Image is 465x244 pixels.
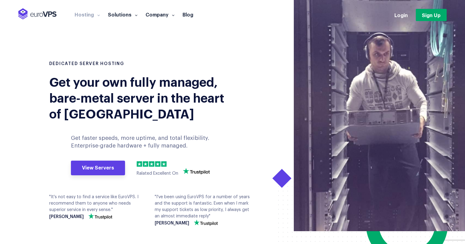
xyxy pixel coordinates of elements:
[155,161,161,167] img: 4
[143,161,148,167] img: 2
[179,11,197,17] a: Blog
[161,161,167,167] img: 5
[49,194,146,219] div: "It's not easy to find a service like EuroVPS. I recommend them to anyone who needs superior serv...
[71,11,104,17] a: Hosting
[104,11,142,17] a: Solutions
[149,161,154,167] img: 3
[71,161,125,175] a: View Servers
[49,61,228,67] h1: DEDICATED SERVER HOSTING
[71,134,222,150] p: Get faster speeds, more uptime, and total flexibility. Enterprise-grade hardware + fully managed.
[155,221,189,226] strong: [PERSON_NAME]
[137,161,142,167] img: 1
[88,213,112,219] img: trustpilot-vector-logo.png
[137,171,178,176] span: Ralated Excellent On
[194,220,218,226] img: trustpilot-vector-logo.png
[142,11,179,17] a: Company
[18,8,57,20] img: EuroVPS
[49,215,84,219] strong: [PERSON_NAME]
[49,73,228,121] div: Get your own fully managed, bare-metal server in the heart of [GEOGRAPHIC_DATA]
[394,12,408,18] a: Login
[416,9,447,21] a: Sign Up
[155,194,251,226] div: "I've been using EuroVPS for a number of years and the support is fantastic. Even when I mark my ...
